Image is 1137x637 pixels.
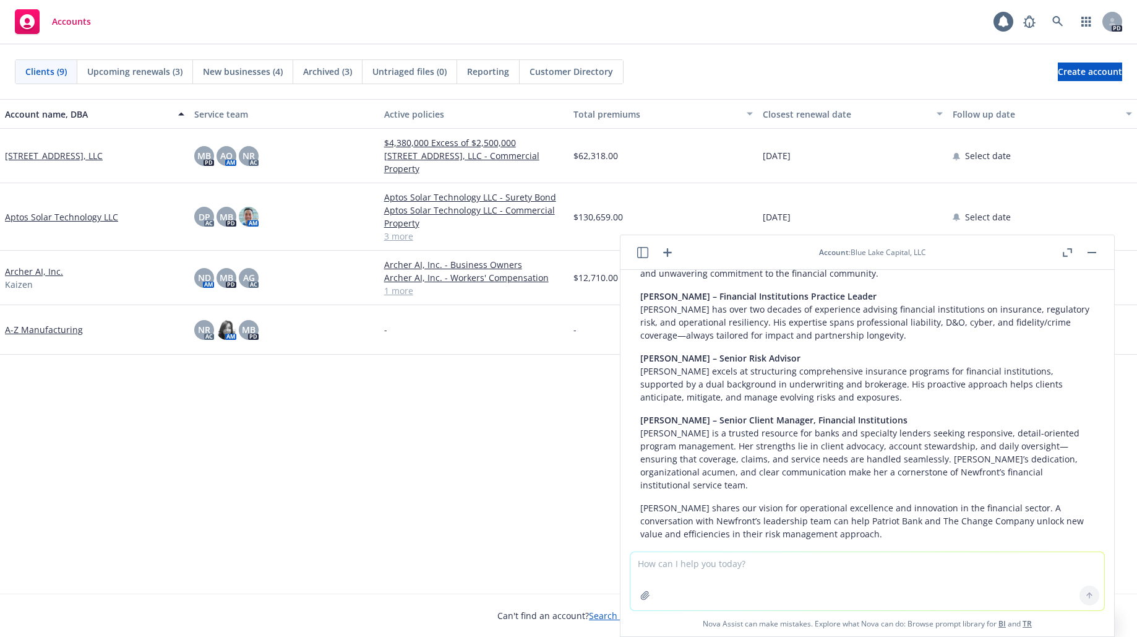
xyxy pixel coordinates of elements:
[530,65,613,78] span: Customer Directory
[384,136,564,149] a: $4,380,000 Excess of $2,500,000
[25,65,67,78] span: Clients (9)
[203,65,283,78] span: New businesses (4)
[640,352,1094,404] p: [PERSON_NAME] excels at structuring comprehensive insurance programs for financial institutions, ...
[573,323,577,336] span: -
[640,290,877,302] span: [PERSON_NAME] – Financial Institutions Practice Leader
[640,290,1094,342] p: [PERSON_NAME] has over two decades of experience advising financial institutions on insurance, re...
[5,278,33,291] span: Kaizen
[758,99,947,129] button: Closest renewal date
[198,271,211,284] span: ND
[763,210,791,223] span: [DATE]
[384,191,564,204] a: Aptos Solar Technology LLC - Surety Bond
[763,149,791,162] span: [DATE]
[384,323,387,336] span: -
[217,320,236,340] img: photo
[189,99,379,129] button: Service team
[10,4,96,39] a: Accounts
[197,149,211,162] span: MB
[384,230,564,243] a: 3 more
[763,108,929,121] div: Closest renewal date
[998,618,1006,629] a: BI
[199,210,210,223] span: DP
[220,210,233,223] span: MB
[384,149,564,175] a: [STREET_ADDRESS], LLC - Commercial Property
[1023,618,1032,629] a: TR
[5,108,171,121] div: Account name, DBA
[220,271,233,284] span: MB
[1058,63,1122,81] a: Create account
[819,247,849,258] span: Account
[948,99,1137,129] button: Follow up date
[220,149,233,162] span: AO
[640,414,907,426] span: [PERSON_NAME] – Senior Client Manager, Financial Institutions
[640,414,1094,492] p: [PERSON_NAME] is a trusted resource for banks and specialty lenders seeking responsive, detail-or...
[625,611,1109,636] span: Nova Assist can make mistakes. Explore what Nova can do: Browse prompt library for and
[640,550,1094,576] p: [PERSON_NAME], please let me know if you’d like to schedule a conversation or need more detail ab...
[198,323,210,336] span: NR
[573,108,739,121] div: Total premiums
[384,204,564,230] a: Aptos Solar Technology LLC - Commercial Property
[467,65,509,78] span: Reporting
[384,258,564,271] a: Archer AI, Inc. - Business Owners
[953,108,1118,121] div: Follow up date
[589,610,640,622] a: Search for it
[1074,9,1099,34] a: Switch app
[303,65,352,78] span: Archived (3)
[819,247,926,258] div: : Blue Lake Capital, LLC
[1058,60,1122,84] span: Create account
[242,149,255,162] span: NR
[242,323,255,336] span: MB
[379,99,568,129] button: Active policies
[1045,9,1070,34] a: Search
[573,149,618,162] span: $62,318.00
[640,352,800,364] span: [PERSON_NAME] – Senior Risk Advisor
[52,17,91,27] span: Accounts
[1017,9,1042,34] a: Report a Bug
[5,149,103,162] a: [STREET_ADDRESS], LLC
[965,210,1011,223] span: Select date
[384,271,564,284] a: Archer AI, Inc. - Workers' Compensation
[497,609,640,622] span: Can't find an account?
[87,65,182,78] span: Upcoming renewals (3)
[965,149,1011,162] span: Select date
[194,108,374,121] div: Service team
[5,210,118,223] a: Aptos Solar Technology LLC
[5,323,83,336] a: A-Z Manufacturing
[243,271,255,284] span: AG
[568,99,758,129] button: Total premiums
[573,271,618,284] span: $12,710.00
[384,108,564,121] div: Active policies
[239,207,259,227] img: photo
[384,362,564,388] a: Blue Lake Capital, LLC - Workers' Compensation
[573,210,623,223] span: $130,659.00
[5,265,63,278] a: Archer AI, Inc.
[384,284,564,297] a: 1 more
[640,501,1094,540] p: [PERSON_NAME] shares our vision for operational excellence and innovation in the financial sector...
[372,65,447,78] span: Untriaged files (0)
